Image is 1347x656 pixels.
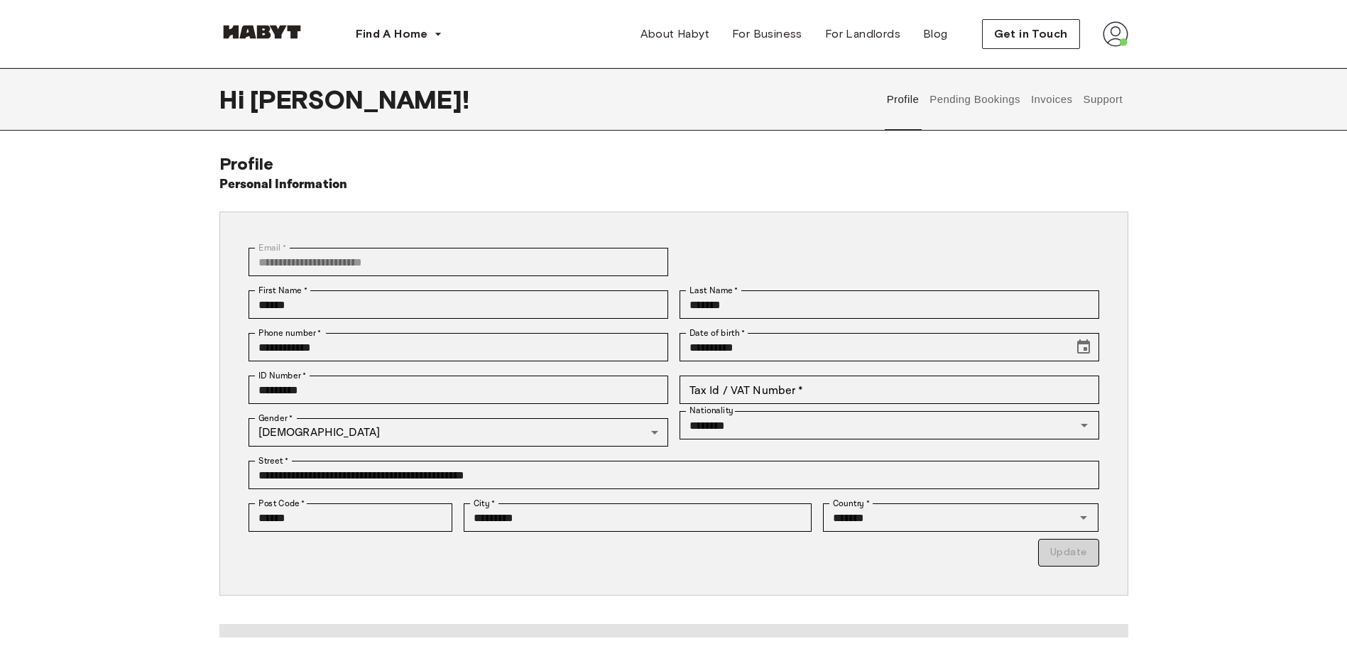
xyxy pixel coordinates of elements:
div: user profile tabs [881,68,1128,131]
label: Country [833,497,870,510]
button: Pending Bookings [928,68,1022,131]
label: Phone number [258,327,322,339]
span: Find A Home [356,26,428,43]
label: Street [258,454,288,467]
button: Support [1081,68,1125,131]
label: Email [258,241,286,254]
button: Open [1074,508,1094,527]
button: Find A Home [344,20,454,48]
img: Habyt [219,25,305,39]
a: For Landlords [814,20,912,48]
span: Blog [923,26,948,43]
label: First Name [258,284,307,297]
h6: Personal Information [219,175,348,195]
label: Post Code [258,497,305,510]
label: Nationality [689,405,734,417]
button: Profile [885,68,921,131]
span: Get in Touch [994,26,1068,43]
a: About Habyt [629,20,721,48]
div: You can't change your email address at the moment. Please reach out to customer support in case y... [249,248,668,276]
button: Open [1074,415,1094,435]
label: City [474,497,496,510]
span: For Business [732,26,802,43]
span: [PERSON_NAME] ! [250,84,469,114]
span: Profile [219,153,274,174]
label: Gender [258,412,293,425]
div: [DEMOGRAPHIC_DATA] [249,418,668,447]
img: avatar [1103,21,1128,47]
button: Invoices [1029,68,1074,131]
a: Blog [912,20,959,48]
label: Last Name [689,284,738,297]
label: ID Number [258,369,306,382]
button: Get in Touch [982,19,1080,49]
span: About Habyt [640,26,709,43]
span: Hi [219,84,250,114]
button: Choose date, selected date is May 22, 1987 [1069,333,1098,361]
a: For Business [721,20,814,48]
span: For Landlords [825,26,900,43]
label: Date of birth [689,327,745,339]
